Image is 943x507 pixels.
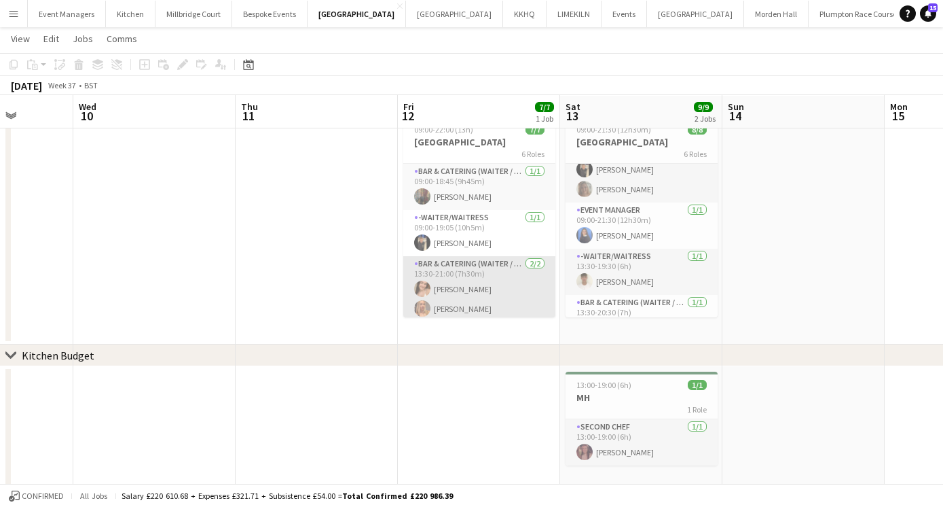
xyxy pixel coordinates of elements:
[122,491,453,501] div: Salary £220 610.68 + Expenses £321.71 + Subsistence £54.00 =
[22,491,64,501] span: Confirmed
[920,5,936,22] a: 15
[566,136,718,148] h3: [GEOGRAPHIC_DATA]
[403,164,555,210] app-card-role: Bar & Catering (Waiter / waitress)1/109:00-18:45 (9h45m)[PERSON_NAME]
[687,404,707,415] span: 1 Role
[403,116,555,317] app-job-card: 09:00-22:00 (13h)7/7[GEOGRAPHIC_DATA]6 RolesBar & Catering (Waiter / waitress)1/109:00-18:45 (9h4...
[414,124,473,135] span: 09:00-22:00 (13h)
[28,1,106,27] button: Event Managers
[726,108,744,124] span: 14
[694,102,713,112] span: 9/9
[647,1,744,27] button: [GEOGRAPHIC_DATA]
[403,136,555,148] h3: [GEOGRAPHIC_DATA]
[67,30,98,48] a: Jobs
[503,1,547,27] button: KKHQ
[403,256,555,322] app-card-role: Bar & Catering (Waiter / waitress)2/213:30-21:00 (7h30m)[PERSON_NAME][PERSON_NAME]
[43,33,59,45] span: Edit
[79,101,96,113] span: Wed
[688,124,707,135] span: 8/8
[77,108,96,124] span: 10
[106,1,155,27] button: Kitchen
[403,210,555,256] app-card-role: -Waiter/Waitress1/109:00-19:05 (10h5m)[PERSON_NAME]
[547,1,602,27] button: LIMEKILN
[5,30,35,48] a: View
[525,124,544,135] span: 7/7
[684,149,707,159] span: 6 Roles
[602,1,647,27] button: Events
[401,108,414,124] span: 12
[77,491,110,501] span: All jobs
[576,124,651,135] span: 09:00-21:30 (12h30m)
[576,380,631,390] span: 13:00-19:00 (6h)
[728,101,744,113] span: Sun
[101,30,143,48] a: Comms
[566,295,718,341] app-card-role: Bar & Catering (Waiter / waitress)1/113:30-20:30 (7h)
[566,391,718,404] h3: MH
[239,108,258,124] span: 11
[45,80,79,90] span: Week 37
[566,101,580,113] span: Sat
[566,137,718,203] app-card-role: Bar & Catering (Waiter / waitress)2/209:00-19:00 (10h)[PERSON_NAME][PERSON_NAME]
[241,101,258,113] span: Thu
[536,113,553,124] div: 1 Job
[73,33,93,45] span: Jobs
[521,149,544,159] span: 6 Roles
[566,116,718,317] app-job-card: 09:00-21:30 (12h30m)8/8[GEOGRAPHIC_DATA]6 RolesBar & Catering (Waiter / waitress)2/209:00-19:00 (...
[38,30,64,48] a: Edit
[888,108,908,124] span: 15
[406,1,503,27] button: [GEOGRAPHIC_DATA]
[403,101,414,113] span: Fri
[809,1,908,27] button: Plumpton Race Course
[744,1,809,27] button: Morden Hall
[566,419,718,466] app-card-role: Second Chef1/113:00-19:00 (6h)[PERSON_NAME]
[563,108,580,124] span: 13
[535,102,554,112] span: 7/7
[928,3,938,12] span: 15
[688,380,707,390] span: 1/1
[308,1,406,27] button: [GEOGRAPHIC_DATA]
[232,1,308,27] button: Bespoke Events
[84,80,98,90] div: BST
[566,372,718,466] app-job-card: 13:00-19:00 (6h)1/1MH1 RoleSecond Chef1/113:00-19:00 (6h)[PERSON_NAME]
[11,79,42,92] div: [DATE]
[11,33,30,45] span: View
[566,203,718,249] app-card-role: Event Manager1/109:00-21:30 (12h30m)[PERSON_NAME]
[342,491,453,501] span: Total Confirmed £220 986.39
[566,249,718,295] app-card-role: -Waiter/Waitress1/113:30-19:30 (6h)[PERSON_NAME]
[155,1,232,27] button: Millbridge Court
[890,101,908,113] span: Mon
[695,113,716,124] div: 2 Jobs
[22,349,94,362] div: Kitchen Budget
[107,33,137,45] span: Comms
[7,489,66,504] button: Confirmed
